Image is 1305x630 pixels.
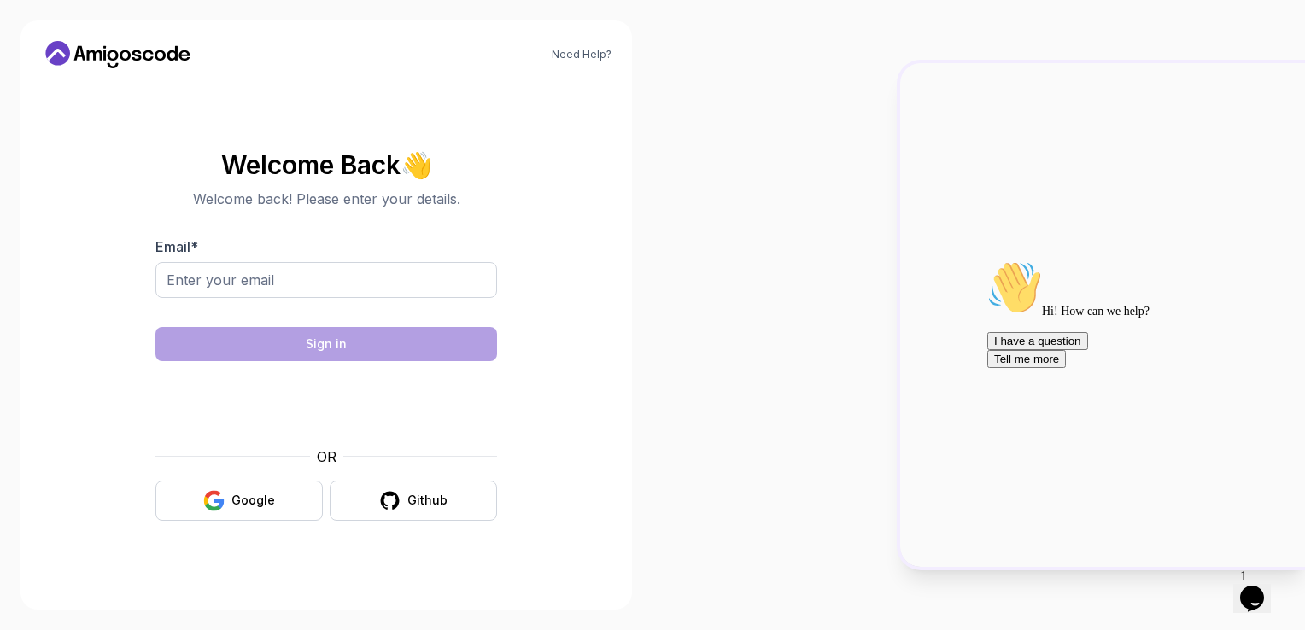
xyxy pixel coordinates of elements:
[407,492,448,509] div: Github
[306,335,347,353] div: Sign in
[155,189,497,209] p: Welcome back! Please enter your details.
[7,51,169,64] span: Hi! How can we help?
[330,481,497,521] button: Github
[155,481,323,521] button: Google
[155,151,497,178] h2: Welcome Back
[401,151,432,178] span: 👋
[7,79,108,96] button: I have a question
[317,446,336,467] p: OR
[231,492,275,509] div: Google
[7,7,314,114] div: 👋Hi! How can we help?I have a questionTell me more
[7,96,85,114] button: Tell me more
[900,63,1305,567] img: Amigoscode Dashboard
[1233,562,1288,613] iframe: chat widget
[197,371,455,436] iframe: Widget containing checkbox for hCaptcha security challenge
[155,238,198,255] label: Email *
[155,262,497,298] input: Enter your email
[7,7,61,61] img: :wave:
[41,41,195,68] a: Home link
[980,254,1288,553] iframe: chat widget
[552,48,612,61] a: Need Help?
[155,327,497,361] button: Sign in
